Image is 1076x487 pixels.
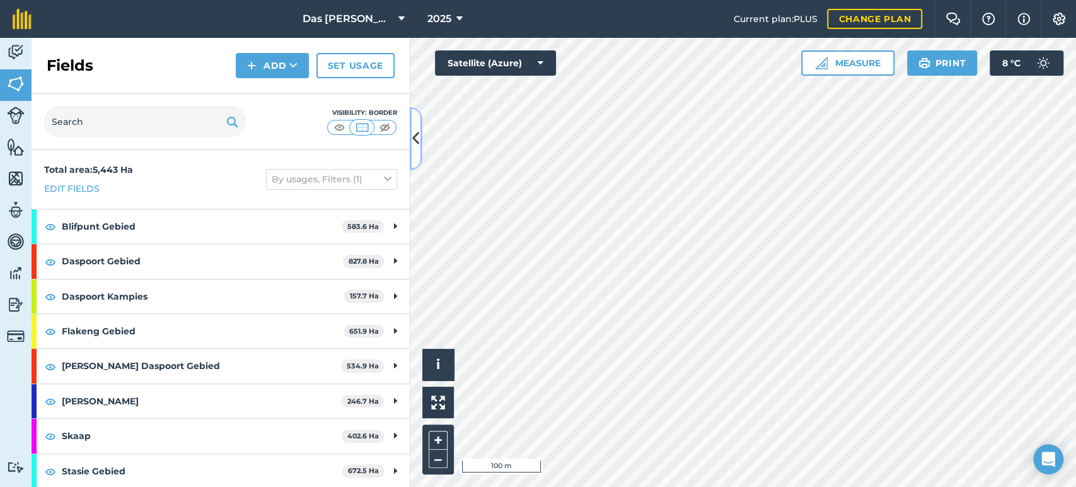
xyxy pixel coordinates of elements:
[7,169,25,188] img: svg+xml;base64,PHN2ZyB4bWxucz0iaHR0cDovL3d3dy53My5vcmcvMjAwMC9zdmciIHdpZHRoPSI1NiIgaGVpZ2h0PSI2MC...
[32,209,410,243] div: Blifpunt Gebied583.6 Ha
[349,327,379,336] strong: 651.9 Ha
[436,356,440,372] span: i
[45,464,56,479] img: svg+xml;base64,PHN2ZyB4bWxucz0iaHR0cDovL3d3dy53My5vcmcvMjAwMC9zdmciIHdpZHRoPSIxOCIgaGVpZ2h0PSIyNC...
[918,56,930,71] img: svg+xml;base64,PHN2ZyB4bWxucz0iaHR0cDovL3d3dy53My5vcmcvMjAwMC9zdmciIHdpZHRoPSIxOSIgaGVpZ2h0PSIyNC...
[347,361,379,370] strong: 534.9 Ha
[1051,13,1067,25] img: A cog icon
[44,182,100,196] a: Edit fields
[32,349,410,383] div: [PERSON_NAME] Daspoort Gebied534.9 Ha
[62,279,344,314] strong: Daspoort Kampies
[45,428,56,443] img: svg+xml;base64,PHN2ZyB4bWxucz0iaHR0cDovL3d3dy53My5vcmcvMjAwMC9zdmciIHdpZHRoPSIxOCIgaGVpZ2h0PSIyNC...
[45,289,56,304] img: svg+xml;base64,PHN2ZyB4bWxucz0iaHR0cDovL3d3dy53My5vcmcvMjAwMC9zdmciIHdpZHRoPSIxOCIgaGVpZ2h0PSIyNC...
[45,219,56,234] img: svg+xml;base64,PHN2ZyB4bWxucz0iaHR0cDovL3d3dy53My5vcmcvMjAwMC9zdmciIHdpZHRoPSIxOCIgaGVpZ2h0PSIyNC...
[44,164,133,175] strong: Total area : 5,443 Ha
[907,50,978,76] button: Print
[1017,11,1030,26] img: svg+xml;base64,PHN2ZyB4bWxucz0iaHR0cDovL3d3dy53My5vcmcvMjAwMC9zdmciIHdpZHRoPSIxNyIgaGVpZ2h0PSIxNy...
[226,114,238,129] img: svg+xml;base64,PHN2ZyB4bWxucz0iaHR0cDovL3d3dy53My5vcmcvMjAwMC9zdmciIHdpZHRoPSIxOSIgaGVpZ2h0PSIyNC...
[32,279,410,314] div: Daspoort Kampies157.7 Ha
[349,257,379,266] strong: 827.8 Ha
[354,121,370,134] img: svg+xml;base64,PHN2ZyB4bWxucz0iaHR0cDovL3d3dy53My5vcmcvMjAwMC9zdmciIHdpZHRoPSI1MCIgaGVpZ2h0PSI0MC...
[62,314,344,348] strong: Flakeng Gebied
[815,57,828,69] img: Ruler icon
[32,314,410,348] div: Flakeng Gebied651.9 Ha
[429,431,448,450] button: +
[7,232,25,251] img: svg+xml;base64,PD94bWwgdmVyc2lvbj0iMS4wIiBlbmNvZGluZz0idXRmLTgiPz4KPCEtLSBHZW5lcmF0b3I6IEFkb2JlIE...
[801,50,894,76] button: Measure
[303,11,393,26] span: Das [PERSON_NAME]
[347,397,379,406] strong: 246.7 Ha
[47,56,93,76] h2: Fields
[350,291,379,300] strong: 157.7 Ha
[32,384,410,418] div: [PERSON_NAME]246.7 Ha
[981,13,996,25] img: A question mark icon
[32,244,410,278] div: Daspoort Gebied827.8 Ha
[827,9,922,29] a: Change plan
[990,50,1063,76] button: 8 °C
[7,295,25,314] img: svg+xml;base64,PD94bWwgdmVyc2lvbj0iMS4wIiBlbmNvZGluZz0idXRmLTgiPz4KPCEtLSBHZW5lcmF0b3I6IEFkb2JlIE...
[7,107,25,124] img: svg+xml;base64,PD94bWwgdmVyc2lvbj0iMS4wIiBlbmNvZGluZz0idXRmLTgiPz4KPCEtLSBHZW5lcmF0b3I6IEFkb2JlIE...
[327,108,397,118] div: Visibility: Border
[7,461,25,473] img: svg+xml;base64,PD94bWwgdmVyc2lvbj0iMS4wIiBlbmNvZGluZz0idXRmLTgiPz4KPCEtLSBHZW5lcmF0b3I6IEFkb2JlIE...
[429,450,448,468] button: –
[1033,444,1063,474] div: Open Intercom Messenger
[332,121,347,134] img: svg+xml;base64,PHN2ZyB4bWxucz0iaHR0cDovL3d3dy53My5vcmcvMjAwMC9zdmciIHdpZHRoPSI1MCIgaGVpZ2h0PSI0MC...
[45,394,56,409] img: svg+xml;base64,PHN2ZyB4bWxucz0iaHR0cDovL3d3dy53My5vcmcvMjAwMC9zdmciIHdpZHRoPSIxOCIgaGVpZ2h0PSIyNC...
[733,12,817,26] span: Current plan : PLUS
[7,201,25,220] img: svg+xml;base64,PD94bWwgdmVyc2lvbj0iMS4wIiBlbmNvZGluZz0idXRmLTgiPz4KPCEtLSBHZW5lcmF0b3I6IEFkb2JlIE...
[44,107,246,137] input: Search
[431,396,445,409] img: Four arrows, one pointing top left, one top right, one bottom right and the last bottom left
[236,53,309,78] button: Add
[62,209,342,243] strong: Blifpunt Gebied
[422,349,454,380] button: i
[1031,50,1056,76] img: svg+xml;base64,PD94bWwgdmVyc2lvbj0iMS4wIiBlbmNvZGluZz0idXRmLTgiPz4KPCEtLSBHZW5lcmF0b3I6IEFkb2JlIE...
[62,244,343,278] strong: Daspoort Gebied
[316,53,395,78] a: Set usage
[45,324,56,339] img: svg+xml;base64,PHN2ZyB4bWxucz0iaHR0cDovL3d3dy53My5vcmcvMjAwMC9zdmciIHdpZHRoPSIxOCIgaGVpZ2h0PSIyNC...
[62,419,342,453] strong: Skaap
[946,13,961,25] img: Two speech bubbles overlapping with the left bubble in the forefront
[45,359,56,374] img: svg+xml;base64,PHN2ZyB4bWxucz0iaHR0cDovL3d3dy53My5vcmcvMjAwMC9zdmciIHdpZHRoPSIxOCIgaGVpZ2h0PSIyNC...
[247,58,256,73] img: svg+xml;base64,PHN2ZyB4bWxucz0iaHR0cDovL3d3dy53My5vcmcvMjAwMC9zdmciIHdpZHRoPSIxNCIgaGVpZ2h0PSIyNC...
[348,466,379,475] strong: 672.5 Ha
[347,431,379,440] strong: 402.6 Ha
[13,9,32,29] img: fieldmargin Logo
[45,254,56,269] img: svg+xml;base64,PHN2ZyB4bWxucz0iaHR0cDovL3d3dy53My5vcmcvMjAwMC9zdmciIHdpZHRoPSIxOCIgaGVpZ2h0PSIyNC...
[377,121,393,134] img: svg+xml;base64,PHN2ZyB4bWxucz0iaHR0cDovL3d3dy53My5vcmcvMjAwMC9zdmciIHdpZHRoPSI1MCIgaGVpZ2h0PSI0MC...
[7,138,25,156] img: svg+xml;base64,PHN2ZyB4bWxucz0iaHR0cDovL3d3dy53My5vcmcvMjAwMC9zdmciIHdpZHRoPSI1NiIgaGVpZ2h0PSI2MC...
[32,419,410,453] div: Skaap402.6 Ha
[266,169,397,189] button: By usages, Filters (1)
[7,264,25,283] img: svg+xml;base64,PD94bWwgdmVyc2lvbj0iMS4wIiBlbmNvZGluZz0idXRmLTgiPz4KPCEtLSBHZW5lcmF0b3I6IEFkb2JlIE...
[427,11,451,26] span: 2025
[347,222,379,231] strong: 583.6 Ha
[1002,50,1021,76] span: 8 ° C
[62,384,342,418] strong: [PERSON_NAME]
[7,74,25,93] img: svg+xml;base64,PHN2ZyB4bWxucz0iaHR0cDovL3d3dy53My5vcmcvMjAwMC9zdmciIHdpZHRoPSI1NiIgaGVpZ2h0PSI2MC...
[7,43,25,62] img: svg+xml;base64,PD94bWwgdmVyc2lvbj0iMS4wIiBlbmNvZGluZz0idXRmLTgiPz4KPCEtLSBHZW5lcmF0b3I6IEFkb2JlIE...
[435,50,556,76] button: Satellite (Azure)
[7,327,25,345] img: svg+xml;base64,PD94bWwgdmVyc2lvbj0iMS4wIiBlbmNvZGluZz0idXRmLTgiPz4KPCEtLSBHZW5lcmF0b3I6IEFkb2JlIE...
[62,349,341,383] strong: [PERSON_NAME] Daspoort Gebied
